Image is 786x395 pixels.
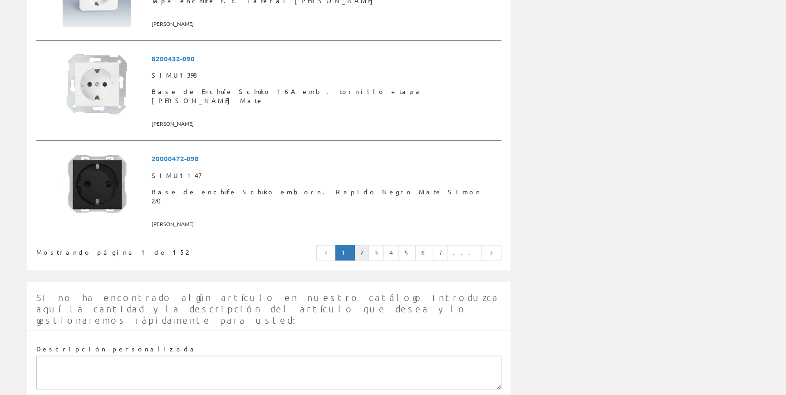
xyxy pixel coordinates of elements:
[152,217,498,232] span: [PERSON_NAME]
[152,150,498,167] span: 20000472-098
[398,245,416,261] a: 5
[152,116,498,131] span: [PERSON_NAME]
[152,168,498,184] span: SIMU1147
[36,292,499,326] span: Si no ha encontrado algún artículo en nuestro catálogo introduzca aquí la cantidad y la descripci...
[36,244,222,257] div: Mostrando página 1 de 152
[335,245,355,261] a: Página actual
[152,16,498,31] span: [PERSON_NAME]
[63,150,135,218] img: Foto artículo Base de enchufe Schuko emborn. Rapido Negro Mate Simon 270 (158.77192982456x150)
[481,245,501,261] a: Página siguiente
[36,345,197,354] label: Descripción personalizada
[152,50,498,67] span: 8200432-090
[433,245,447,261] a: 7
[152,84,498,109] span: Base de Enchufe Schuko 16A emb. tornillo + tapa [PERSON_NAME] Mate
[63,50,131,118] img: Foto artículo Base de Enchufe Schuko 16A emb. tornillo + tapa Blanco Mate (150x150)
[415,245,433,261] a: 6
[152,67,498,84] span: SIMU1398
[383,245,399,261] a: 4
[368,245,384,261] a: 3
[447,245,482,261] a: ...
[152,184,498,209] span: Base de enchufe Schuko emborn. Rapido Negro Mate Simon 270
[354,245,369,261] a: 2
[316,245,336,261] a: Página anterior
